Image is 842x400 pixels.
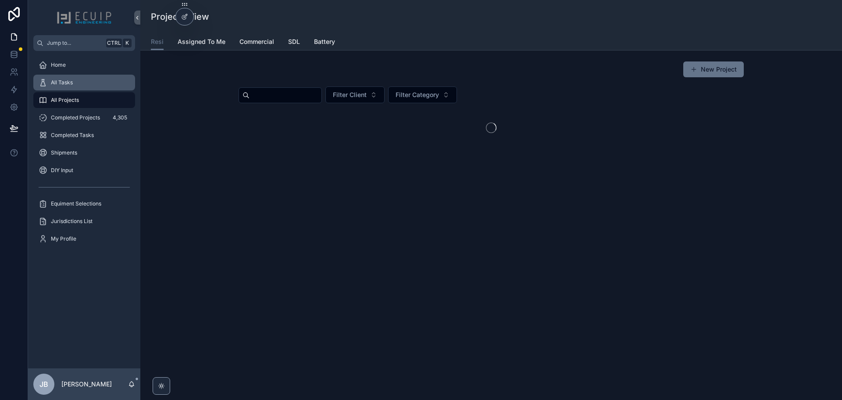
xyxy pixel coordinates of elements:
[33,35,135,51] button: Jump to...CtrlK
[33,162,135,178] a: DIY Input
[683,61,744,77] button: New Project
[314,34,335,51] a: Battery
[333,90,367,99] span: Filter Client
[33,57,135,73] a: Home
[33,145,135,161] a: Shipments
[178,37,225,46] span: Assigned To Me
[61,380,112,389] p: [PERSON_NAME]
[33,75,135,90] a: All Tasks
[51,132,94,139] span: Completed Tasks
[51,61,66,68] span: Home
[239,37,274,46] span: Commercial
[239,34,274,51] a: Commercial
[151,11,209,23] h1: Projects View
[106,39,122,47] span: Ctrl
[51,97,79,104] span: All Projects
[33,196,135,212] a: Equiment Selections
[396,90,439,99] span: Filter Category
[33,110,135,126] a: Completed Projects4,305
[288,37,300,46] span: SDL
[178,34,225,51] a: Assigned To Me
[51,167,73,174] span: DIY Input
[33,92,135,108] a: All Projects
[325,86,385,103] button: Select Button
[28,51,140,258] div: scrollable content
[51,218,93,225] span: Jurisdictions List
[51,200,101,207] span: Equiment Selections
[151,34,164,50] a: Resi
[57,11,112,25] img: App logo
[47,40,103,47] span: Jump to...
[388,86,457,103] button: Select Button
[33,127,135,143] a: Completed Tasks
[51,149,77,156] span: Shipments
[151,37,164,46] span: Resi
[51,114,100,121] span: Completed Projects
[33,231,135,247] a: My Profile
[51,235,76,242] span: My Profile
[110,112,130,123] div: 4,305
[124,40,131,47] span: K
[39,379,48,389] span: JB
[51,79,73,86] span: All Tasks
[33,213,135,229] a: Jurisdictions List
[288,34,300,51] a: SDL
[314,37,335,46] span: Battery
